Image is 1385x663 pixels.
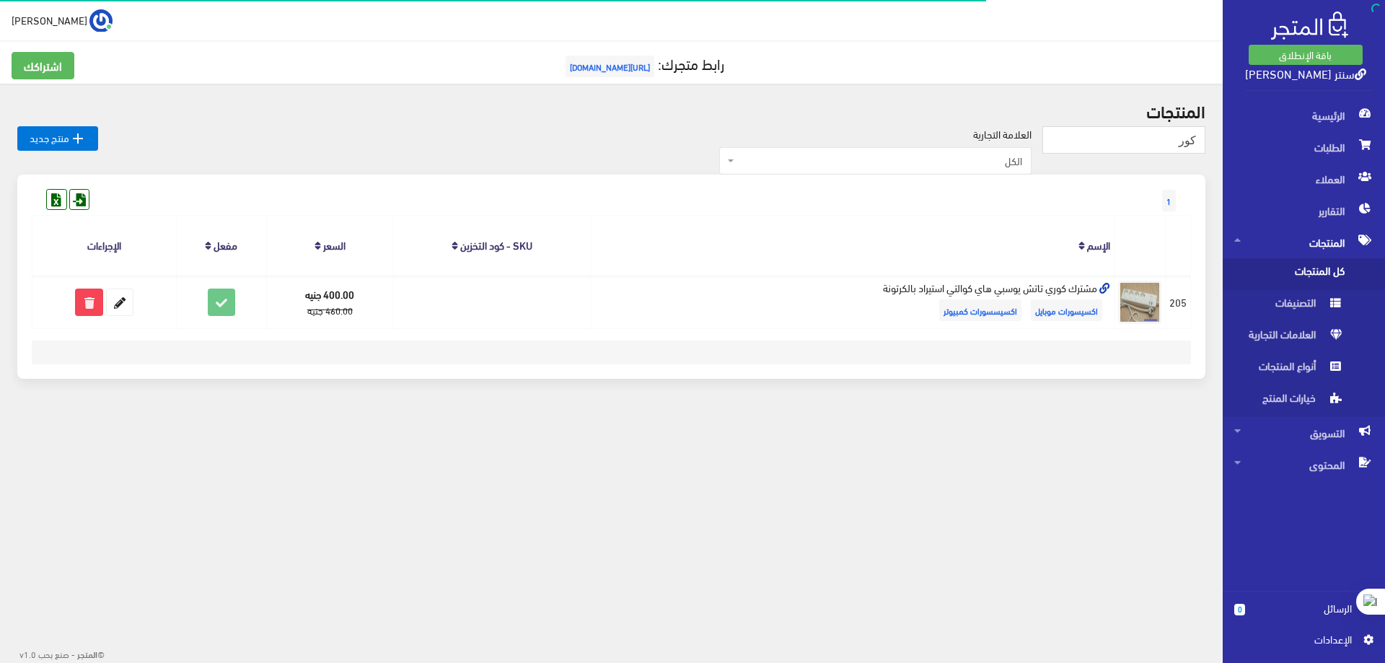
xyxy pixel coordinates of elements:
a: الإسم [1087,234,1110,255]
a: العملاء [1223,163,1385,195]
a: اشتراكك [12,52,74,79]
span: اكسيسورات موبايل [1031,299,1102,321]
a: الرئيسية [1223,100,1385,131]
span: الرسائل [1257,600,1352,616]
span: التصنيفات [1234,290,1344,322]
img: mshtrk-kory-tatsh-tosby-hay-koalty-astyrad.jpg [1118,281,1161,324]
a: منتج جديد [17,126,98,151]
span: 1 [1162,190,1176,211]
a: المحتوى [1223,449,1385,480]
td: 400.00 جنيه [266,276,393,328]
a: مفعل [214,234,237,255]
a: سنتر [PERSON_NAME] [1245,63,1366,84]
span: خيارات المنتج [1234,385,1344,417]
span: 0 [1234,604,1245,615]
span: التسويق [1234,417,1373,449]
span: [URL][DOMAIN_NAME] [566,56,654,77]
img: . [1271,12,1348,40]
span: الكل [719,147,1032,175]
td: 205 [1166,276,1191,328]
h2: المنتجات [17,101,1205,120]
a: 0 الرسائل [1234,600,1373,631]
a: المنتجات [1223,227,1385,258]
a: باقة الإنطلاق [1249,45,1363,65]
th: الإجراءات [32,216,177,276]
span: المنتجات [1234,227,1373,258]
span: [PERSON_NAME] [12,11,87,29]
span: اكسيسسورات كمبيوتر [939,299,1021,321]
span: التقارير [1234,195,1373,227]
a: رابط متجرك:[URL][DOMAIN_NAME] [562,50,724,76]
span: - صنع بحب v1.0 [19,646,75,662]
input: بحث... [1042,126,1205,154]
img: ... [89,9,113,32]
strong: المتجر [77,647,97,660]
a: التصنيفات [1223,290,1385,322]
label: العلامة التجارية [973,126,1032,142]
span: العملاء [1234,163,1373,195]
a: أنواع المنتجات [1223,354,1385,385]
a: التقارير [1223,195,1385,227]
a: اﻹعدادات [1234,631,1373,654]
span: المحتوى [1234,449,1373,480]
a: ... [PERSON_NAME] [12,9,113,32]
td: مشترك كوري تاتش يوسبي هاي كوالتي استيراد بالكرتونة [591,276,1114,328]
i:  [69,130,87,147]
span: العلامات التجارية [1234,322,1344,354]
span: الرئيسية [1234,100,1373,131]
a: SKU - كود التخزين [460,234,532,255]
span: الكل [737,154,1022,168]
a: العلامات التجارية [1223,322,1385,354]
span: الطلبات [1234,131,1373,163]
span: كل المنتجات [1234,258,1344,290]
div: © [6,644,105,663]
a: خيارات المنتج [1223,385,1385,417]
strike: 460.00 جنيه [307,302,353,319]
span: أنواع المنتجات [1234,354,1344,385]
a: كل المنتجات [1223,258,1385,290]
a: الطلبات [1223,131,1385,163]
a: السعر [323,234,346,255]
span: اﻹعدادات [1246,631,1351,647]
